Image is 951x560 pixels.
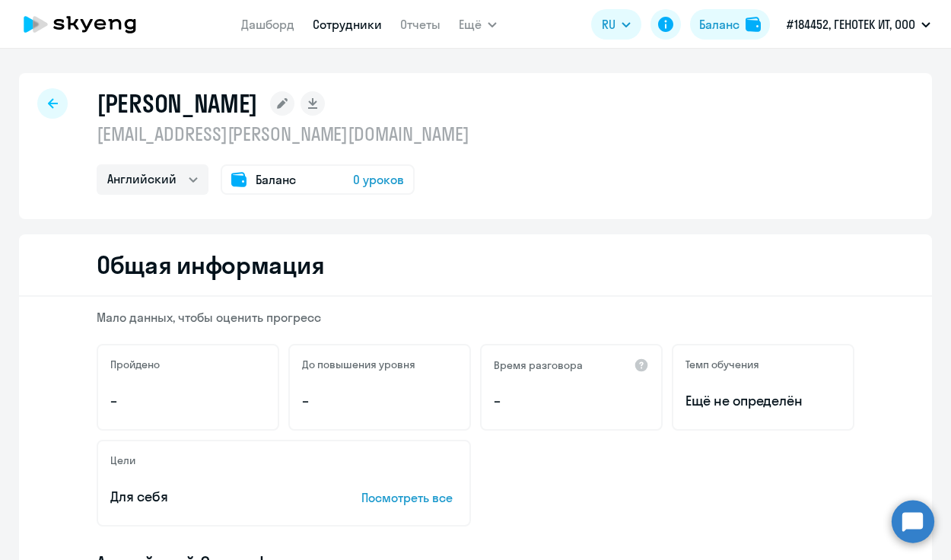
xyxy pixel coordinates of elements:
[400,17,441,32] a: Отчеты
[97,88,258,119] h1: [PERSON_NAME]
[97,122,469,146] p: [EMAIL_ADDRESS][PERSON_NAME][DOMAIN_NAME]
[685,358,759,371] h5: Темп обучения
[591,9,641,40] button: RU
[97,250,324,280] h2: Общая информация
[241,17,294,32] a: Дашборд
[459,15,482,33] span: Ещё
[787,15,915,33] p: #184452, ГЕНОТЕК ИТ, ООО
[302,358,415,371] h5: До повышения уровня
[110,391,266,411] p: –
[699,15,739,33] div: Баланс
[746,17,761,32] img: balance
[494,391,649,411] p: –
[690,9,770,40] button: Балансbalance
[256,170,296,189] span: Баланс
[97,309,854,326] p: Мало данных, чтобы оценить прогресс
[459,9,497,40] button: Ещё
[302,391,457,411] p: –
[602,15,615,33] span: RU
[494,358,583,372] h5: Время разговора
[353,170,404,189] span: 0 уроков
[110,487,314,507] p: Для себя
[313,17,382,32] a: Сотрудники
[779,6,938,43] button: #184452, ГЕНОТЕК ИТ, ООО
[110,358,160,371] h5: Пройдено
[110,453,135,467] h5: Цели
[361,488,457,507] p: Посмотреть все
[685,391,841,411] span: Ещё не определён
